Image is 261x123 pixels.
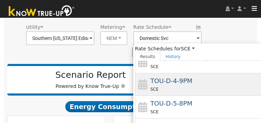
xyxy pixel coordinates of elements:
span: Rate Schedules for [135,45,195,52]
span: TOU-D-5-8PM [150,100,192,107]
span: TOU-D-4-9PM [150,77,192,84]
div: Utility [26,24,94,31]
a: Results [135,52,161,61]
input: Select a Utility [26,31,94,45]
span: SCE [150,109,159,114]
button: Recent [132,48,157,57]
button: Toggle navigation [248,4,261,14]
a: History [160,52,186,61]
button: NEM [100,31,127,45]
a: SCE [181,46,194,51]
img: Know True-Up [5,4,78,19]
span: Time of Use, General Service, Demand Metered, Critical Peak Option: TOU-GS-2 CPP, Three Phase (2k... [150,55,236,62]
input: Select a Rate Schedule [133,31,202,45]
div: Powered by Know True-Up ® [11,69,171,90]
span: Energy Consumption Overview [65,101,196,112]
span: SCE [150,64,159,69]
h2: Scenario Report [14,69,167,80]
span: Alias: None [133,24,171,30]
div: Metering [100,24,127,31]
span: SCE [150,87,159,92]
